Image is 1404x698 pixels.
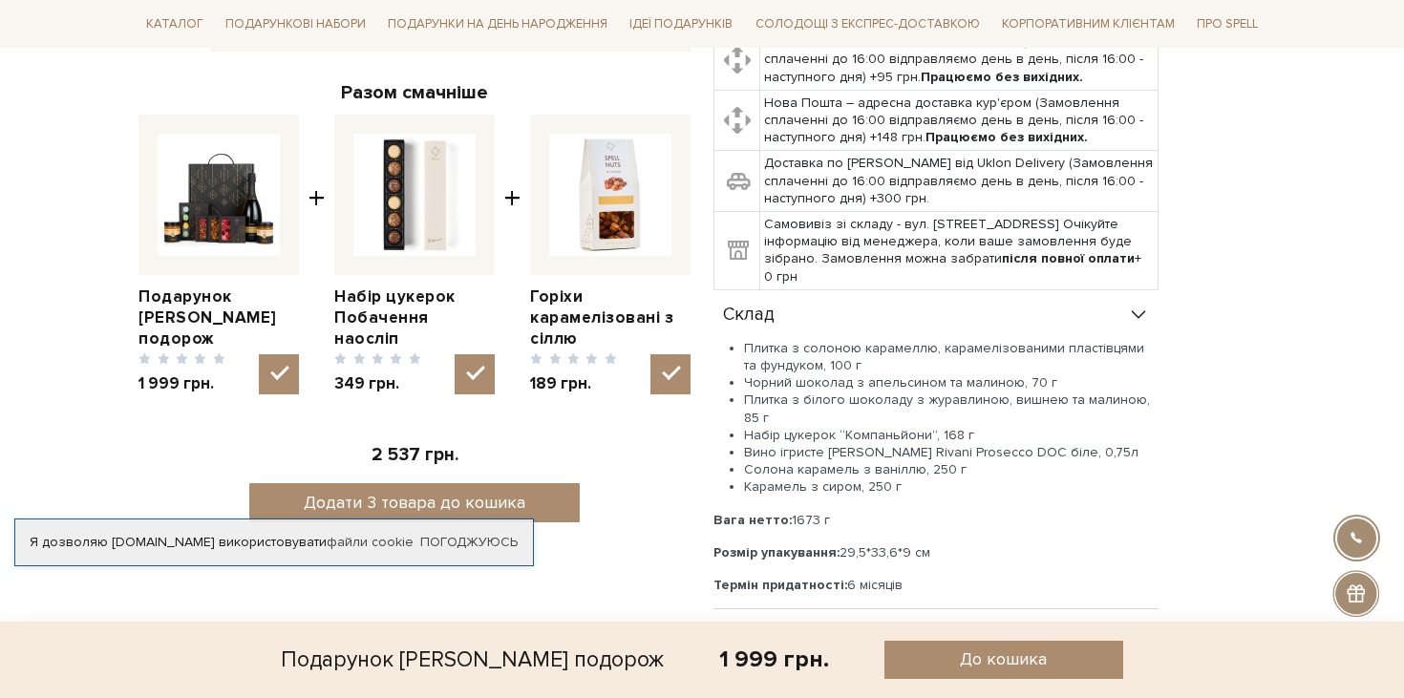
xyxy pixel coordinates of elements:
[530,286,691,349] a: Горіхи карамелізовані з сіллю
[760,30,1159,91] td: Нова Пошта – відділення або поштомат (Замовлення сплаченні до 16:00 відправляємо день в день, піс...
[994,10,1182,39] a: Корпоративним клієнтам
[760,90,1159,151] td: Нова Пошта – адресна доставка кур'єром (Замовлення сплаченні до 16:00 відправляємо день в день, п...
[138,10,211,39] a: Каталог
[138,286,299,349] a: Подарунок [PERSON_NAME] подорож
[504,115,521,394] span: +
[723,307,775,324] span: Склад
[249,483,581,522] button: Додати 3 товара до кошика
[713,544,840,561] b: Розмір упакування:
[353,134,476,256] img: Набір цукерок Побачення наосліп
[713,577,1159,594] p: 6 місяців
[380,10,615,39] a: Подарунки на День народження
[15,534,533,551] div: Я дозволяю [DOMAIN_NAME] використовувати
[960,648,1047,670] span: До кошика
[1002,250,1135,266] b: після повної оплати
[744,427,1159,444] li: Набір цукерок “Компаньйони”, 168 г
[549,134,671,256] img: Горіхи карамелізовані з сіллю
[138,373,225,394] span: 1 999 грн.
[744,461,1159,478] li: Солона карамель з ваніллю, 250 г
[744,391,1159,426] li: Плитка з білого шоколаду з журавлиною, вишнею та малиною, 85 г
[622,10,740,39] a: Ідеї подарунків
[884,641,1123,679] button: До кошика
[308,115,325,394] span: +
[713,512,1159,529] p: 1673 г
[713,577,847,593] b: Термін придатності:
[744,340,1159,374] li: Плитка з солоною карамеллю, карамелізованими пластівцями та фундуком, 100 г
[925,129,1088,145] b: Працюємо без вихідних.
[744,478,1159,496] li: Карамель з сиром, 250 г
[218,10,373,39] a: Подарункові набори
[744,374,1159,391] li: Чорний шоколад з апельсином та малиною, 70 г
[760,151,1159,212] td: Доставка по [PERSON_NAME] від Uklon Delivery (Замовлення сплаченні до 16:00 відправляємо день в д...
[158,134,280,256] img: Подарунок Сирна подорож
[281,641,664,679] div: Подарунок [PERSON_NAME] подорож
[760,212,1159,290] td: Самовивіз зі складу - вул. [STREET_ADDRESS] Очікуйте інформацію від менеджера, коли ваше замовлен...
[138,80,691,105] div: Разом смачніше
[713,544,1159,561] p: 29,5*33,6*9 см
[420,534,518,551] a: Погоджуюсь
[713,512,792,528] b: Вага нетто:
[748,8,988,40] a: Солодощі з експрес-доставкою
[334,286,495,349] a: Набір цукерок Побачення наосліп
[921,69,1083,85] b: Працюємо без вихідних.
[1189,10,1266,39] a: Про Spell
[719,645,829,674] div: 1 999 грн.
[327,534,414,550] a: файли cookie
[334,373,421,394] span: 349 грн.
[744,444,1159,461] li: Вино ігристе [PERSON_NAME] Rivani Prosecco DOC біле, 0,75л
[372,444,458,466] span: 2 537 грн.
[530,373,617,394] span: 189 грн.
